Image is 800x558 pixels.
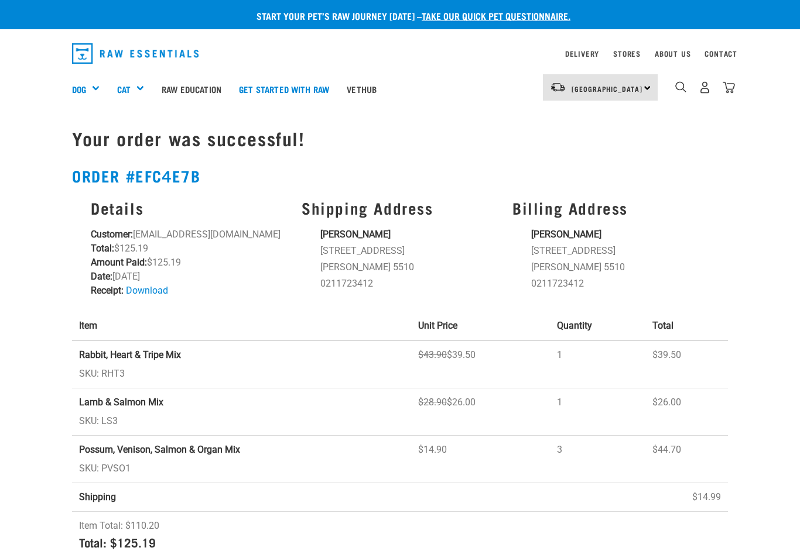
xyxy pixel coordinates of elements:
[550,312,645,340] th: Quantity
[79,397,163,408] strong: Lamb & Salmon Mix
[418,397,447,408] strike: $28.90
[411,435,549,483] td: $14.90
[84,192,295,305] div: [EMAIL_ADDRESS][DOMAIN_NAME] $125.19 $125.19 [DATE]
[230,66,338,112] a: Get started with Raw
[531,277,709,291] li: 0211723412
[645,435,728,483] td: $44.70
[72,167,728,185] h2: Order #efc4e7b
[153,66,230,112] a: Raw Education
[302,199,498,217] h3: Shipping Address
[699,81,711,94] img: user.png
[411,340,549,388] td: $39.50
[645,483,728,511] td: $14.99
[91,271,112,282] strong: Date:
[550,82,566,92] img: van-moving.png
[320,244,498,258] li: [STREET_ADDRESS]
[72,312,411,340] th: Item
[72,388,411,435] td: SKU: LS3
[723,81,735,94] img: home-icon@2x.png
[72,435,411,483] td: SKU: PVSO1
[572,87,642,91] span: [GEOGRAPHIC_DATA]
[531,260,709,274] li: [PERSON_NAME] 5510
[613,51,641,56] a: Stores
[565,51,599,56] a: Delivery
[72,128,728,149] h1: Your order was successful!
[126,285,168,296] a: Download
[320,229,391,240] strong: [PERSON_NAME]
[79,535,721,549] h4: Total: $125.19
[117,82,131,96] a: Cat
[418,349,447,360] strike: $43.90
[645,340,728,388] td: $39.50
[91,285,124,296] strong: Receipt:
[91,257,147,268] strong: Amount Paid:
[72,340,411,388] td: SKU: RHT3
[63,39,737,68] nav: dropdown navigation
[91,243,114,254] strong: Total:
[550,340,645,388] td: 1
[91,199,288,217] h3: Details
[411,312,549,340] th: Unit Price
[550,388,645,435] td: 1
[79,444,240,455] strong: Possum, Venison, Salmon & Organ Mix
[320,260,498,274] li: [PERSON_NAME] 5510
[705,51,737,56] a: Contact
[79,349,181,360] strong: Rabbit, Heart & Tripe Mix
[72,43,199,64] img: Raw Essentials Logo
[79,491,116,502] strong: Shipping
[320,277,498,291] li: 0211723412
[411,388,549,435] td: $26.00
[531,229,601,240] strong: [PERSON_NAME]
[72,82,86,96] a: Dog
[422,13,570,18] a: take our quick pet questionnaire.
[550,435,645,483] td: 3
[512,199,709,217] h3: Billing Address
[675,81,686,92] img: home-icon-1@2x.png
[531,244,709,258] li: [STREET_ADDRESS]
[655,51,690,56] a: About Us
[645,312,728,340] th: Total
[645,388,728,435] td: $26.00
[338,66,385,112] a: Vethub
[91,229,133,240] strong: Customer:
